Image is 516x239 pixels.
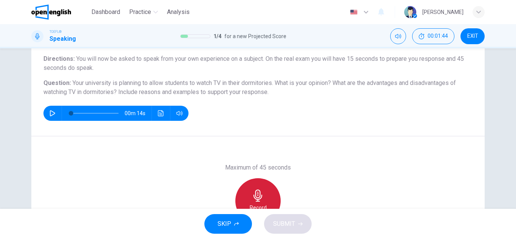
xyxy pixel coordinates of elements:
[49,34,76,43] h1: Speaking
[43,55,464,71] span: You will now be asked to speak from your own experience on a subject. On the real exam you will h...
[43,54,473,72] h6: Directions :
[224,32,286,41] span: for a new Projected Score
[49,29,62,34] span: TOEFL®
[250,203,267,212] h6: Record
[31,5,71,20] img: OpenEnglish logo
[91,8,120,17] span: Dashboard
[126,5,161,19] button: Practice
[118,88,269,96] span: Include reasons and examples to support your response.
[428,33,448,39] span: 00:01:44
[167,8,190,17] span: Analysis
[213,32,221,41] span: 1 / 4
[412,28,454,44] div: Hide
[235,178,281,224] button: Record
[164,5,193,19] button: Analysis
[125,106,151,121] span: 00m 14s
[43,79,473,97] h6: Question :
[349,9,358,15] img: en
[31,5,88,20] a: OpenEnglish logo
[218,219,231,229] span: SKIP
[422,8,463,17] div: [PERSON_NAME]
[467,33,478,39] span: EXIT
[390,28,406,44] div: Mute
[204,214,252,234] button: SKIP
[43,79,456,96] span: Your university is planning to allow students to watch TV in their dormitories. What is your opin...
[225,163,291,172] h6: Maximum of 45 seconds
[412,28,454,44] button: 00:01:44
[404,6,416,18] img: Profile picture
[155,106,167,121] button: Click to see the audio transcription
[129,8,151,17] span: Practice
[88,5,123,19] button: Dashboard
[460,28,485,44] button: EXIT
